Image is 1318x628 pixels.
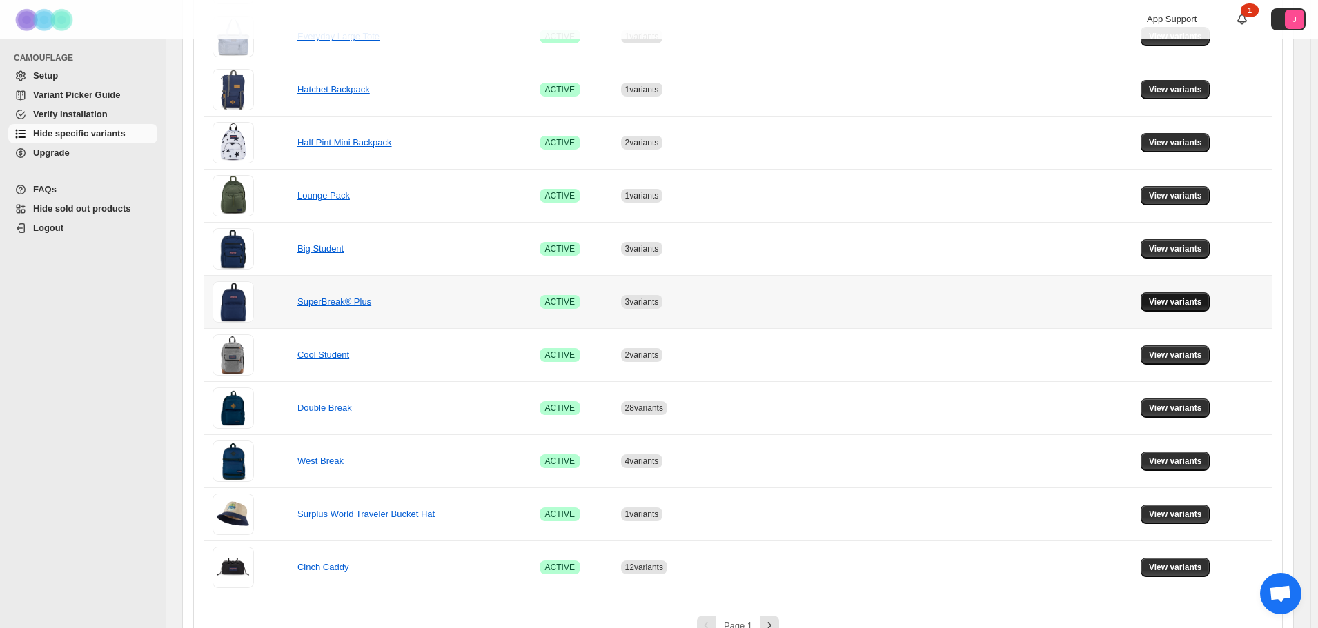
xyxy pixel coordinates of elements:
[545,296,575,307] span: ACTIVE
[545,190,575,201] span: ACTIVE
[297,350,349,360] a: Cool Student
[625,350,659,360] span: 2 variants
[297,296,371,307] a: SuperBreak® Plus
[33,184,57,194] span: FAQs
[1149,509,1202,520] span: View variants
[1141,452,1210,471] button: View variants
[625,244,659,254] span: 3 variants
[33,128,126,139] span: Hide specific variants
[297,243,344,254] a: Big Student
[1141,186,1210,205] button: View variants
[545,509,575,520] span: ACTIVE
[33,223,63,233] span: Logout
[1141,292,1210,312] button: View variants
[545,350,575,361] span: ACTIVE
[1149,84,1202,95] span: View variants
[1141,133,1210,152] button: View variants
[1149,190,1202,201] span: View variants
[8,124,157,143] a: Hide specific variants
[545,243,575,254] span: ACTIVE
[545,137,575,148] span: ACTIVE
[1285,10,1304,29] span: Avatar with initials J
[1149,456,1202,467] span: View variants
[297,403,352,413] a: Double Break
[8,219,157,238] a: Logout
[8,180,157,199] a: FAQs
[625,563,663,572] span: 12 variants
[1149,296,1202,307] span: View variants
[625,85,659,94] span: 1 variants
[1271,8,1306,30] button: Avatar with initials J
[625,191,659,201] span: 1 variants
[33,70,58,81] span: Setup
[545,403,575,414] span: ACTIVE
[625,297,659,307] span: 3 variants
[545,562,575,573] span: ACTIVE
[1241,3,1259,17] div: 1
[1141,80,1210,99] button: View variants
[1141,505,1210,524] button: View variants
[1149,562,1202,573] span: View variants
[1235,12,1249,26] a: 1
[1149,350,1202,361] span: View variants
[1149,243,1202,254] span: View variants
[1141,398,1210,418] button: View variants
[297,456,344,466] a: West Break
[33,90,120,100] span: Variant Picker Guide
[1260,573,1301,614] div: Open chat
[545,84,575,95] span: ACTIVE
[33,109,108,119] span: Verify Installation
[14,52,159,63] span: CAMOUFLAGE
[625,456,659,466] span: 4 variants
[625,403,663,413] span: 28 variants
[1147,14,1197,24] span: App Support
[297,190,350,201] a: Lounge Pack
[625,509,659,519] span: 1 variants
[11,1,80,39] img: Camouflage
[1149,137,1202,148] span: View variants
[297,509,435,519] a: Surplus World Traveler Bucket Hat
[297,84,370,94] a: Hatchet Backpack
[625,138,659,148] span: 2 variants
[1141,345,1210,365] button: View variants
[33,148,70,158] span: Upgrade
[297,137,392,148] a: Half Pint Mini Backpack
[8,85,157,105] a: Variant Picker Guide
[1141,239,1210,259] button: View variants
[8,199,157,219] a: Hide sold out products
[1149,403,1202,414] span: View variants
[8,105,157,124] a: Verify Installation
[33,203,131,214] span: Hide sold out products
[8,66,157,85] a: Setup
[8,143,157,163] a: Upgrade
[1292,15,1297,23] text: J
[545,456,575,467] span: ACTIVE
[297,562,348,572] a: Cinch Caddy
[1141,558,1210,577] button: View variants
